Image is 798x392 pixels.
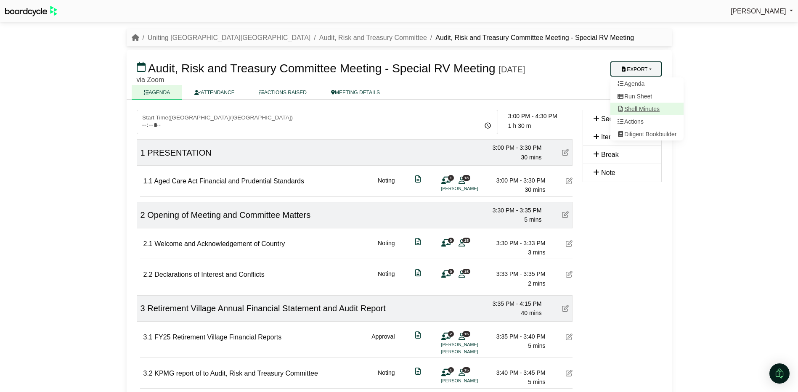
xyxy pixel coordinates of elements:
span: Section [601,115,623,122]
div: 3:00 PM - 4:30 PM [508,111,573,121]
span: 2 [141,210,145,220]
span: 1.1 [143,177,153,185]
a: Run Sheet [610,90,684,103]
span: Retirement Village Annual Financial Statement and Audit Report [147,304,386,313]
span: Item [601,133,614,140]
span: FY25 Retirement Village Financial Reports [154,334,281,341]
span: [PERSON_NAME] [731,8,786,15]
div: 3:35 PM - 4:15 PM [483,299,542,308]
span: 2 [448,331,454,336]
a: MEETING DETAILS [319,85,392,100]
div: Noting [378,368,395,387]
span: 2.1 [143,240,153,247]
span: 0 [448,238,454,243]
span: 2 mins [528,280,545,287]
a: Shell Minutes [610,103,684,115]
span: 2.2 [143,271,153,278]
a: Uniting [GEOGRAPHIC_DATA][GEOGRAPHIC_DATA] [148,34,310,41]
li: Audit, Risk and Treasury Committee Meeting - Special RV Meeting [427,32,634,43]
div: Noting [378,176,395,195]
div: Noting [378,269,395,288]
div: 3:30 PM - 3:35 PM [483,206,542,215]
span: Break [601,151,619,158]
span: 5 mins [524,216,541,223]
span: Opening of Meeting and Committee Matters [147,210,310,220]
span: 1 [141,148,145,157]
div: [DATE] [498,64,525,74]
a: ACTIONS RAISED [247,85,319,100]
span: Audit, Risk and Treasury Committee Meeting - Special RV Meeting [148,62,496,75]
button: Export [610,61,661,77]
a: ATTENDANCE [182,85,247,100]
li: [PERSON_NAME] [441,185,504,192]
a: Agenda [610,77,684,90]
span: 5 mins [528,379,545,385]
div: 3:00 PM - 3:30 PM [483,143,542,152]
span: Welcome and Acknowledgement of Country [154,240,285,247]
span: 3.1 [143,334,153,341]
span: 5 mins [528,342,545,349]
div: Approval [371,332,395,356]
span: via Zoom [137,76,164,83]
li: [PERSON_NAME] [441,341,504,348]
span: 0 [448,269,454,274]
span: 3 [141,304,145,313]
div: 3:33 PM - 3:35 PM [487,269,546,278]
span: 3.2 [143,370,153,377]
span: PRESENTATION [147,148,212,157]
span: 30 mins [525,186,545,193]
span: Note [601,169,615,176]
div: 3:30 PM - 3:33 PM [487,238,546,248]
span: 30 mins [521,154,541,161]
span: 3 mins [528,249,545,256]
div: Open Intercom Messenger [769,363,790,384]
div: 3:35 PM - 3:40 PM [487,332,546,341]
div: Noting [378,238,395,257]
li: [PERSON_NAME] [441,377,504,384]
span: 1 h 30 m [508,122,531,129]
img: BoardcycleBlackGreen-aaafeed430059cb809a45853b8cf6d952af9d84e6e89e1f1685b34bfd5cb7d64.svg [5,6,57,16]
li: [PERSON_NAME] [441,348,504,355]
span: 1 [448,367,454,373]
span: 15 [462,331,470,336]
span: KPMG report of to Audit, Risk and Treasury Committee [154,370,318,377]
a: AGENDA [132,85,183,100]
a: [PERSON_NAME] [731,6,793,17]
a: Actions [610,115,684,128]
span: 15 [462,367,470,373]
span: 15 [462,238,470,243]
a: Diligent Bookbuilder [610,128,684,140]
span: 40 mins [521,310,541,316]
div: 3:00 PM - 3:30 PM [487,176,546,185]
span: Aged Care Act Financial and Prudential Standards [154,177,304,185]
span: 18 [462,175,470,180]
span: 1 [448,175,454,180]
div: 3:40 PM - 3:45 PM [487,368,546,377]
span: Declarations of Interest and Conflicts [154,271,264,278]
span: 15 [462,269,470,274]
nav: breadcrumb [132,32,634,43]
a: Audit, Risk and Treasury Committee [319,34,427,41]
